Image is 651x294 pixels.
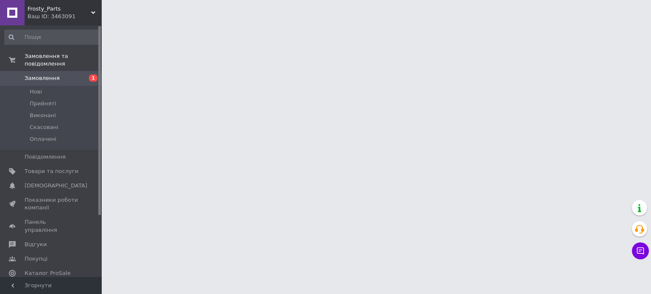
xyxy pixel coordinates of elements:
span: Нові [30,88,42,96]
span: Замовлення та повідомлення [25,52,102,68]
span: [DEMOGRAPHIC_DATA] [25,182,87,190]
span: Оплачені [30,135,56,143]
input: Пошук [4,30,100,45]
span: Показники роботи компанії [25,196,78,212]
span: Замовлення [25,74,60,82]
span: Відгуки [25,241,47,248]
span: Каталог ProSale [25,269,70,277]
span: 1 [89,74,97,82]
span: Панель управління [25,218,78,234]
button: Чат з покупцем [632,242,649,259]
span: Прийняті [30,100,56,107]
span: Frosty_Parts [28,5,91,13]
div: Ваш ID: 3463091 [28,13,102,20]
span: Скасовані [30,124,58,131]
span: Покупці [25,255,47,263]
span: Товари та послуги [25,168,78,175]
span: Повідомлення [25,153,66,161]
span: Виконані [30,112,56,119]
